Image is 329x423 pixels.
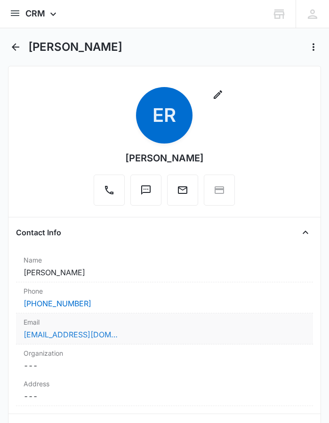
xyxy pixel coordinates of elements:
h1: [PERSON_NAME] [28,40,122,54]
a: Call [94,189,125,197]
button: Back [8,40,22,55]
button: Email [167,175,198,206]
label: Address [24,379,305,389]
div: [PERSON_NAME] [125,151,204,165]
div: Organization--- [16,344,313,375]
h4: Contact Info [16,227,61,238]
button: Call [94,175,125,206]
label: Organization [24,348,305,358]
a: Text [130,189,161,197]
a: Email [167,189,198,197]
button: Text [130,175,161,206]
span: CRM [25,8,45,18]
div: Address--- [16,375,313,406]
dd: --- [24,360,305,371]
label: Email [24,317,305,327]
label: Phone [24,286,305,296]
div: Email[EMAIL_ADDRESS][DOMAIN_NAME] [16,313,313,344]
dd: [PERSON_NAME] [24,267,305,278]
button: open subnavigation menu [9,8,21,19]
button: Close [298,225,313,240]
span: ER [136,87,193,144]
label: Name [24,255,305,265]
dd: --- [24,391,305,402]
a: [PHONE_NUMBER] [24,298,91,309]
a: [EMAIL_ADDRESS][DOMAIN_NAME] [24,329,118,340]
button: Actions [306,40,321,55]
div: Phone[PHONE_NUMBER] [16,282,313,313]
div: Name[PERSON_NAME] [16,251,313,282]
